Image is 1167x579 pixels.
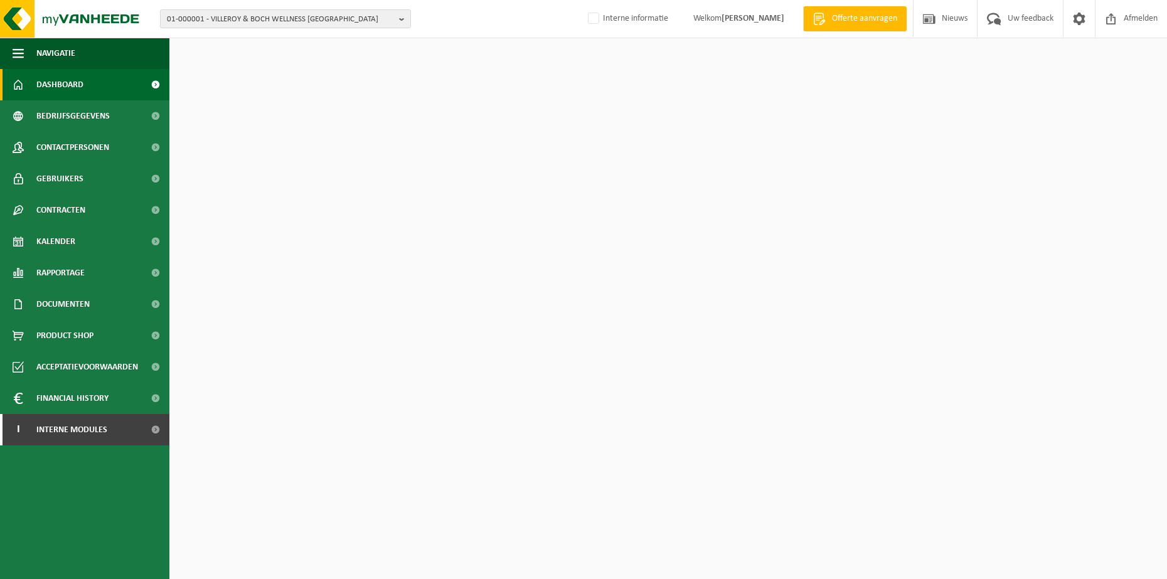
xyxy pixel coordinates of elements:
[585,9,668,28] label: Interne informatie
[36,414,107,445] span: Interne modules
[36,38,75,69] span: Navigatie
[13,414,24,445] span: I
[36,69,83,100] span: Dashboard
[160,9,411,28] button: 01-000001 - VILLEROY & BOCH WELLNESS [GEOGRAPHIC_DATA]
[36,289,90,320] span: Documenten
[722,14,784,23] strong: [PERSON_NAME]
[36,351,138,383] span: Acceptatievoorwaarden
[803,6,907,31] a: Offerte aanvragen
[36,100,110,132] span: Bedrijfsgegevens
[36,226,75,257] span: Kalender
[36,132,109,163] span: Contactpersonen
[36,383,109,414] span: Financial History
[36,320,93,351] span: Product Shop
[36,163,83,194] span: Gebruikers
[167,10,394,29] span: 01-000001 - VILLEROY & BOCH WELLNESS [GEOGRAPHIC_DATA]
[36,257,85,289] span: Rapportage
[36,194,85,226] span: Contracten
[829,13,900,25] span: Offerte aanvragen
